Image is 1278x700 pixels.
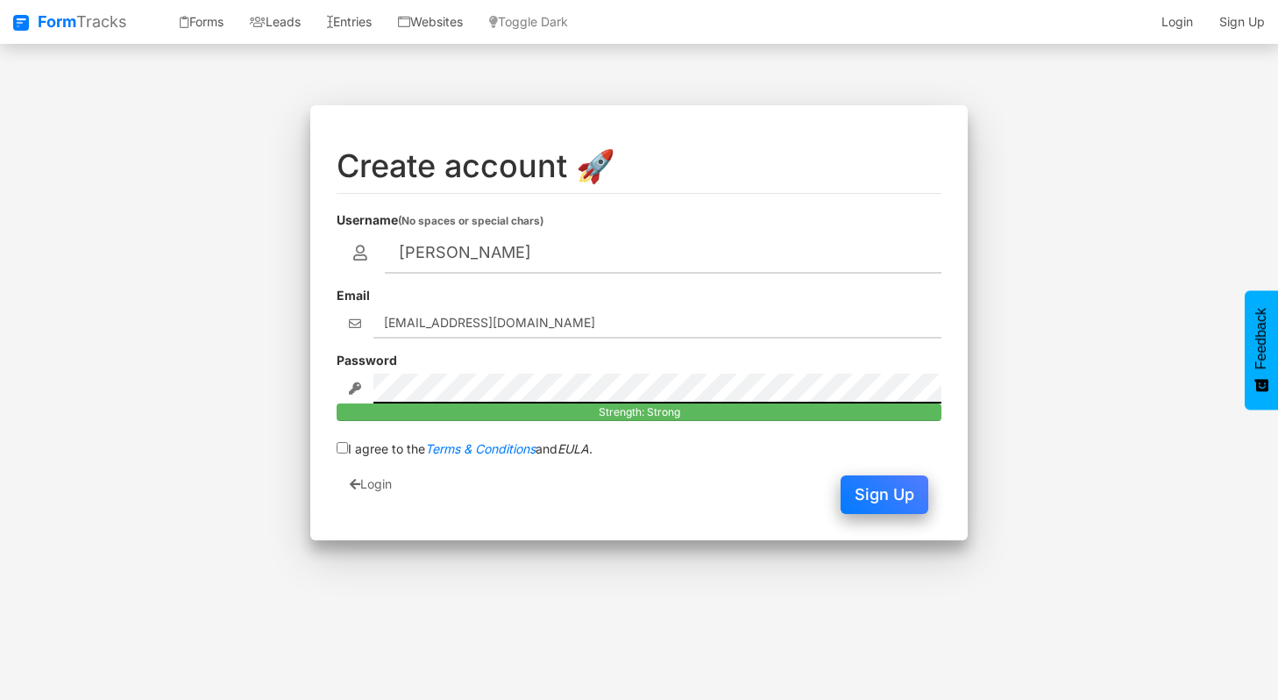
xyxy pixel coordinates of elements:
label: Email [337,287,370,304]
h1: Create account 🚀 [337,149,941,184]
a: Login [350,476,392,491]
label: Password [337,352,397,369]
a: Terms & Conditions [425,441,536,456]
a: EULA [557,441,589,456]
button: Sign Up [841,475,928,514]
small: (No spaces or special chars) [398,214,543,227]
input: I agree to theTerms & ConditionsandEULA. [337,442,348,454]
div: Strength: Strong [337,404,941,421]
label: I agree to the and . [337,439,593,458]
strong: Form [38,12,76,31]
input: john@doe.com [373,309,942,339]
img: icon.png [13,15,29,31]
span: Feedback [1253,308,1269,369]
input: username [385,233,942,274]
button: Feedback - Show survey [1245,290,1278,410]
label: Username [337,211,543,229]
